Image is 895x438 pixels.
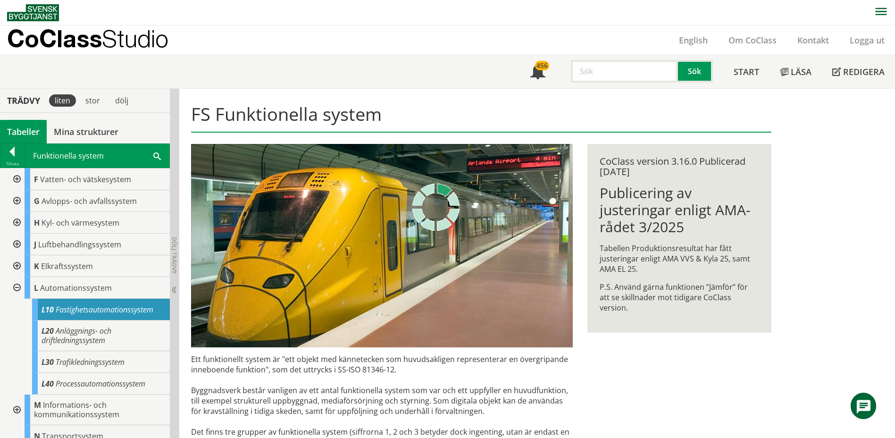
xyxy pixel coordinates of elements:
span: L10 [42,304,54,315]
a: Mina strukturer [47,120,125,143]
div: stor [80,94,106,107]
span: Elkraftssystem [41,261,93,271]
span: L30 [42,357,54,367]
span: L20 [42,326,54,336]
span: Läsa [791,66,811,77]
a: CoClassStudio [7,25,189,55]
span: H [34,218,40,228]
div: CoClass version 3.16.0 Publicerad [DATE] [600,156,759,177]
span: M [34,400,41,410]
a: Logga ut [839,34,895,46]
a: English [669,34,718,46]
span: Luftbehandlingssystem [38,239,121,250]
span: Notifikationer [530,65,545,80]
span: L40 [42,379,54,389]
span: Automationssystem [40,283,112,293]
span: Fastighetsautomationssystem [56,304,153,315]
div: Funktionella system [25,144,169,168]
span: Anläggnings- och driftledningssystem [42,326,111,345]
a: Start [723,55,770,88]
img: Svensk Byggtjänst [7,4,59,21]
span: Trafikledningssystem [56,357,125,367]
span: G [34,196,40,206]
h1: FS Funktionella system [191,103,771,133]
span: K [34,261,39,271]
span: Processautomationssystem [56,379,145,389]
div: Trädvy [2,95,45,106]
span: Vatten- och vätskesystem [40,174,131,185]
a: 456 [520,55,556,88]
div: liten [49,94,76,107]
p: P.S. Använd gärna funktionen ”Jämför” för att se skillnader mot tidigare CoClass version. [600,282,759,313]
input: Sök [571,60,678,83]
span: Redigera [843,66,885,77]
button: Sök [678,60,713,83]
a: Läsa [770,55,822,88]
div: dölj [109,94,134,107]
p: Tabellen Produktionsresultat har fått justeringar enligt AMA VVS & Kyla 25, samt AMA EL 25. [600,243,759,274]
p: CoClass [7,33,168,44]
span: Avlopps- och avfallssystem [42,196,137,206]
span: L [34,283,38,293]
div: Tillbaka [0,160,24,168]
span: Dölj trädvy [170,237,178,274]
img: Laddar [412,184,460,231]
span: Start [734,66,759,77]
span: Sök i tabellen [153,151,161,160]
span: Kyl- och värmesystem [42,218,119,228]
div: 456 [535,61,549,70]
a: Kontakt [787,34,839,46]
img: arlanda-express-2.jpg [191,144,573,347]
span: F [34,174,38,185]
span: Studio [102,25,168,52]
a: Redigera [822,55,895,88]
span: Informations- och kommunikationssystem [34,400,119,420]
h1: Publicering av justeringar enligt AMA-rådet 3/2025 [600,185,759,236]
span: J [34,239,36,250]
a: Om CoClass [718,34,787,46]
